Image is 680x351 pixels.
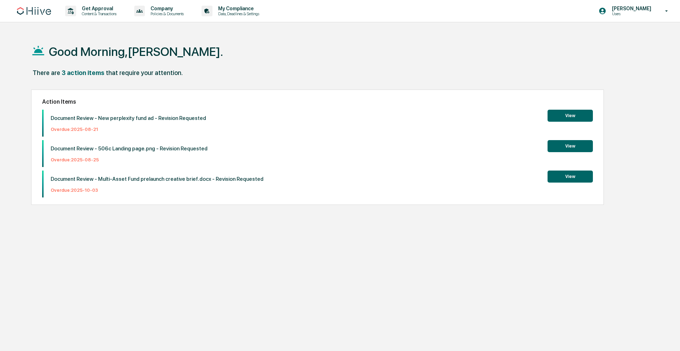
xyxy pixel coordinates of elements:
p: Get Approval [76,6,120,11]
p: Data, Deadlines & Settings [212,11,263,16]
p: Overdue: 2025-08-25 [51,157,208,162]
p: Policies & Documents [145,11,187,16]
div: that require your attention. [106,69,183,76]
p: Document Review - Multi-Asset Fund prelaunch creative brief.docx - Revision Requested [51,176,263,182]
p: My Compliance [212,6,263,11]
div: There are [33,69,60,76]
p: Company [145,6,187,11]
p: Document Review - 506c Landing page.png - Revision Requested [51,145,208,152]
button: View [548,171,593,183]
p: [PERSON_NAME] [606,6,655,11]
p: Content & Transactions [76,11,120,16]
div: 3 action items [62,69,104,76]
a: View [548,112,593,119]
a: View [548,173,593,179]
p: Users [606,11,655,16]
button: View [548,140,593,152]
p: Overdue: 2025-08-21 [51,127,206,132]
p: Document Review - New perplexity fund ad - Revision Requested [51,115,206,121]
p: Overdue: 2025-10-03 [51,188,263,193]
h1: Good Morning,[PERSON_NAME]. [49,45,223,59]
h2: Action Items [42,98,593,105]
button: View [548,110,593,122]
img: logo [17,7,51,15]
a: View [548,142,593,149]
